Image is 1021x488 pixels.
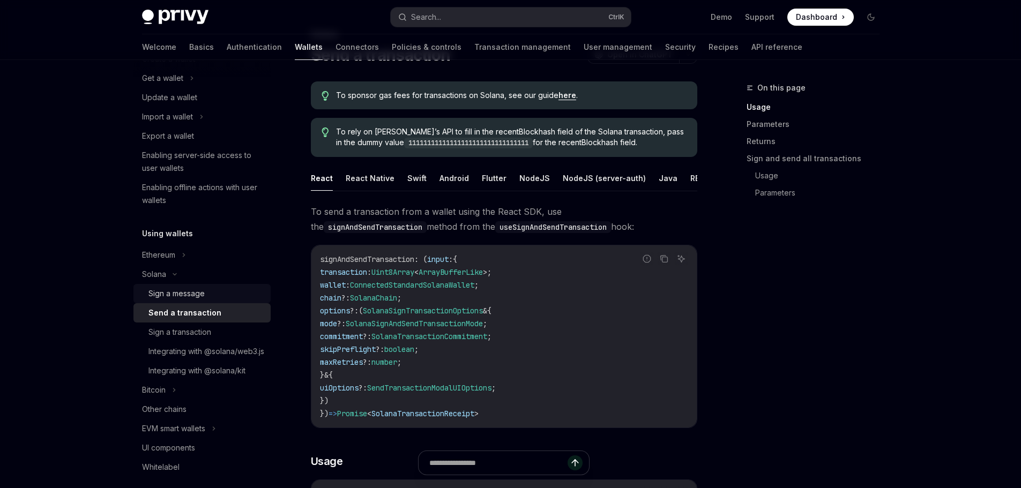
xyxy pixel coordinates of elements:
a: Parameters [747,116,888,133]
span: SendTransactionModalUIOptions [367,383,491,393]
a: Support [745,12,774,22]
code: signAndSendTransaction [324,221,427,233]
button: Copy the contents from the code block [657,252,671,266]
div: Ethereum [142,249,175,261]
span: commitment [320,332,363,341]
a: Sign and send all transactions [747,150,888,167]
span: }) [320,396,329,406]
span: maxRetries [320,357,363,367]
a: Demo [711,12,732,22]
span: To send a transaction from a wallet using the React SDK, use the method from the hook: [311,204,697,234]
span: ; [397,357,401,367]
div: EVM smart wallets [142,422,205,435]
button: Android [439,166,469,191]
button: Ask AI [674,252,688,266]
a: UI components [133,438,271,457]
div: Integrating with @solana/kit [148,364,245,377]
a: Transaction management [474,34,571,60]
button: Import a wallet [133,107,271,126]
button: React Native [346,166,394,191]
span: SolanaTransactionCommitment [371,332,487,341]
span: >; [483,267,491,277]
span: Ctrl K [608,13,624,21]
span: }) [320,409,329,418]
span: { [487,306,491,316]
div: UI components [142,441,195,454]
span: ; [474,280,479,290]
span: ?: [376,344,384,354]
a: Usage [747,167,888,184]
span: SolanaSignTransactionOptions [363,306,483,316]
a: Policies & controls [392,34,461,60]
span: Dashboard [796,12,837,22]
button: REST API [690,166,724,191]
button: Ethereum [133,245,271,265]
span: number [371,357,397,367]
a: Enabling offline actions with user wallets [133,178,271,210]
div: Bitcoin [142,384,166,396]
a: Sign a transaction [133,322,271,342]
a: Whitelabel [133,457,271,477]
button: Toggle dark mode [862,9,880,26]
a: Recipes [709,34,739,60]
img: dark logo [142,10,208,25]
div: Import a wallet [142,110,193,123]
span: { [329,370,333,380]
button: Swift [407,166,427,191]
a: Dashboard [787,9,854,26]
span: => [329,409,337,418]
button: NodeJS (server-auth) [563,166,646,191]
span: ConnectedStandardSolanaWallet [350,280,474,290]
span: Promise [337,409,367,418]
a: Send a transaction [133,303,271,322]
h5: Using wallets [142,227,193,240]
button: Get a wallet [133,69,271,88]
span: transaction [320,267,367,277]
a: Integrating with @solana/kit [133,361,271,380]
a: Parameters [747,184,888,201]
a: Sign a message [133,284,271,303]
span: > [474,409,479,418]
span: ; [487,332,491,341]
code: 11111111111111111111111111111111 [404,138,533,148]
span: { [453,254,457,264]
a: Other chains [133,400,271,419]
span: To rely on [PERSON_NAME]’s API to fill in the recentBlockhash field of the Solana transaction, pa... [336,126,686,148]
div: Update a wallet [142,91,197,104]
div: Solana [142,268,166,281]
span: ?: [337,319,346,328]
a: Security [665,34,696,60]
span: skipPreflight [320,344,376,354]
span: boolean [384,344,414,354]
a: User management [584,34,652,60]
span: To sponsor gas fees for transactions on Solana, see our guide . [336,90,686,101]
button: Flutter [482,166,506,191]
span: < [367,409,371,418]
a: Update a wallet [133,88,271,107]
a: Integrating with @solana/web3.js [133,342,271,361]
button: Search...CtrlK [391,7,631,27]
a: API reference [751,34,802,60]
a: Returns [747,133,888,150]
span: : [346,280,350,290]
span: On this page [757,81,806,94]
div: Send a transaction [148,306,221,319]
div: Whitelabel [142,461,180,474]
div: Sign a message [148,287,205,300]
span: wallet [320,280,346,290]
button: Bitcoin [133,380,271,400]
span: } [320,370,324,380]
span: ( [359,306,363,316]
span: SolanaChain [350,293,397,303]
a: here [558,91,576,100]
span: options [320,306,350,316]
span: ; [491,383,496,393]
span: ; [483,319,487,328]
button: NodeJS [519,166,550,191]
span: SolanaSignAndSendTransactionMode [346,319,483,328]
a: Basics [189,34,214,60]
a: Wallets [295,34,323,60]
span: SolanaTransactionReceipt [371,409,474,418]
span: ?: [363,357,371,367]
span: ?: [341,293,350,303]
